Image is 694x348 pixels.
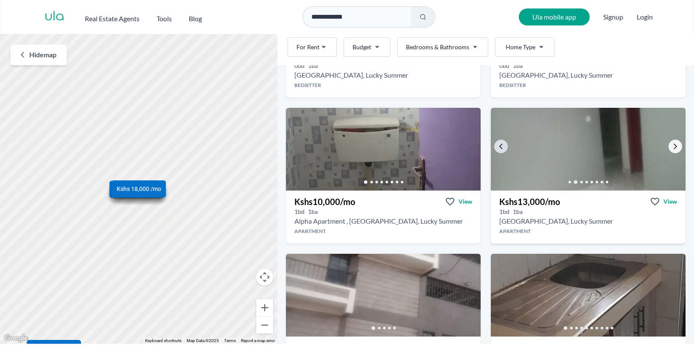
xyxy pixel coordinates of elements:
button: For Rent [288,37,337,57]
span: View [459,197,472,206]
a: Kshs13,000/moViewView property in detail1bd 1ba [GEOGRAPHIC_DATA], Lucky SummerApartment [491,191,686,244]
img: 1 bedroom Apartment for rent - Kshs 13,000/mo - in Lucky Summer behind Lucky mart supermarket, Na... [491,108,686,191]
a: Kshs 18,000 /mo [112,180,166,197]
img: 1 bedroom Apartment for rent - Kshs 16,000/mo - in Lucky Summer opposite JJ Apartment, Nairobi, K... [491,254,686,337]
h2: Tools [157,14,172,24]
h2: Bedsitter for rent in Lucky Summer - Kshs 8,000/mo -JJ Apartment, Nairobi, Kenya, Nairobi county [499,70,613,80]
a: Terms [224,338,236,343]
a: Open this area in Google Maps (opens a new window) [2,333,30,344]
span: Kshs 18,000 /mo [117,185,161,193]
h5: 1 bedrooms [499,208,509,216]
button: Login [637,12,653,22]
button: Map camera controls [256,269,273,286]
h5: 1 bathrooms [308,62,318,70]
h2: Real Estate Agents [85,14,140,24]
button: Real Estate Agents [85,10,140,24]
span: Budget [353,43,371,51]
a: Report a map error [241,338,275,343]
a: Go to the previous property image [494,140,508,153]
h4: Apartment [286,228,481,235]
h3: Kshs 13,000 /mo [499,196,560,208]
h5: 1 bathrooms [513,208,523,216]
a: Kshs 12,000 /mo [110,181,164,198]
button: Zoom out [256,317,273,334]
button: Bedrooms & Bathrooms [397,37,488,57]
button: Keyboard shortcuts [145,338,182,344]
h2: 1 bedroom Apartment for rent in Lucky Summer - Kshs 10,000/mo -JJ Apartment, Nairobi, Kenya, Nair... [294,216,463,226]
a: Kshs10,000/moViewView property in detail1bd 1ba Alpha Apartment , [GEOGRAPHIC_DATA], Lucky Summer... [286,191,481,244]
span: Bedrooms & Bathrooms [406,43,469,51]
a: Kshs8,000/moViewView property in detail0bd 1ba [GEOGRAPHIC_DATA], Lucky SummerBedsitter [491,45,686,98]
a: Ula mobile app [519,8,590,25]
h5: 1 bedrooms [294,208,305,216]
nav: Main [85,10,219,24]
h2: Blog [189,14,202,24]
span: Map Data ©2025 [187,338,219,343]
a: Go to the next property image [669,140,682,153]
img: 1 bedroom Apartment for rent - Kshs 13,000/mo - in Lucky Summer opposite Lucky mart supermarket, ... [286,254,481,337]
h5: 0 bedrooms [294,62,305,70]
button: Tools [157,10,172,24]
a: Kshs8,000/moViewView property in detail0bd 1ba [GEOGRAPHIC_DATA], Lucky SummerBedsitter [286,45,481,98]
button: Zoom in [256,299,273,316]
h2: Bedsitter for rent in Lucky Summer - Kshs 8,000/mo -Lucky mart supermarket, Nairobi, Kenya, Nairo... [294,70,408,80]
h4: Bedsitter [286,82,481,89]
h4: Apartment [491,228,686,235]
button: Budget [344,37,390,57]
img: 1 bedroom Apartment for rent - Kshs 10,000/mo - in Lucky Summer next to JJ Apartment, Nairobi, Ke... [286,108,481,191]
h5: 1 bathrooms [308,208,318,216]
h5: 0 bedrooms [499,62,509,70]
h4: Bedsitter [491,82,686,89]
span: Home Type [506,43,535,51]
h3: Kshs 10,000 /mo [294,196,355,208]
h5: 1 bathrooms [513,62,523,70]
span: View [663,197,677,206]
img: Google [2,333,30,344]
span: Signup [603,8,623,25]
span: Hide map [29,50,56,60]
span: For Rent [297,43,319,51]
a: Blog [189,10,202,24]
a: ula [45,9,64,25]
h2: 1 bedroom Apartment for rent in Lucky Summer - Kshs 13,000/mo -Lucky mart supermarket, Nairobi, K... [499,216,613,226]
button: Home Type [495,37,554,57]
